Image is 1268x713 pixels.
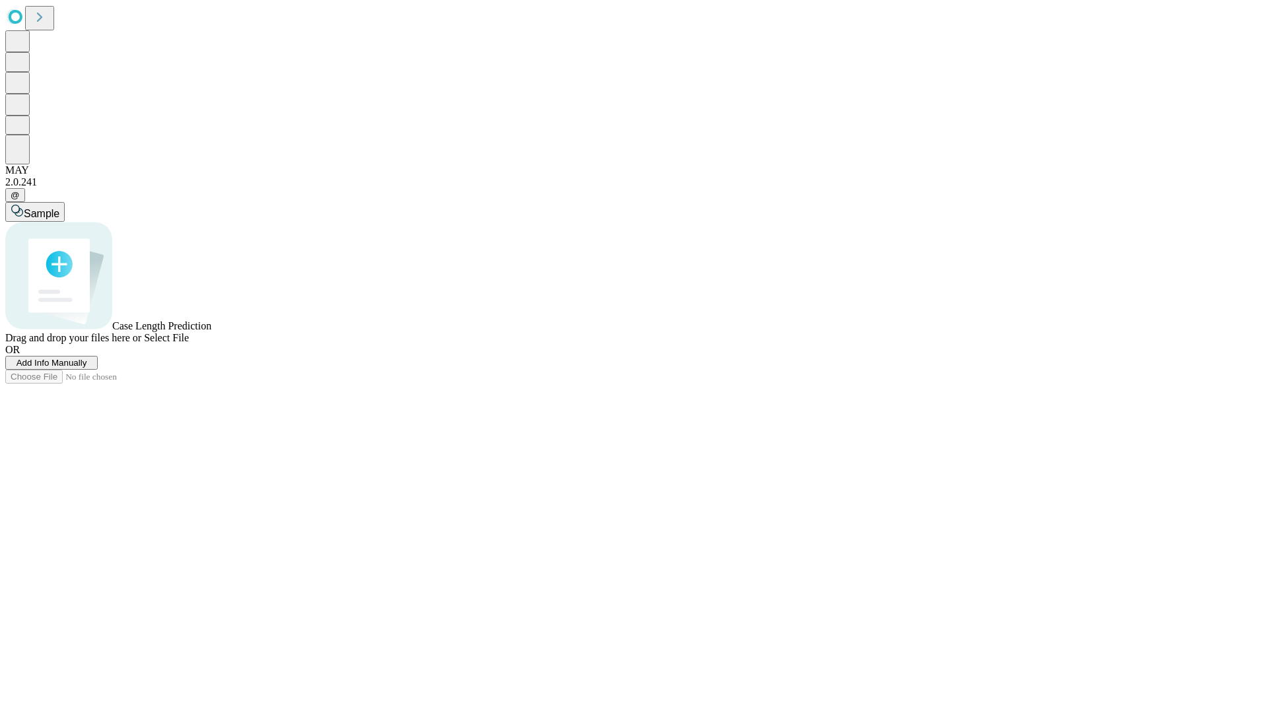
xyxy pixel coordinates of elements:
span: @ [11,190,20,200]
span: Select File [144,332,189,343]
span: Case Length Prediction [112,320,211,331]
button: Add Info Manually [5,356,98,370]
div: MAY [5,164,1263,176]
button: @ [5,188,25,202]
span: Drag and drop your files here or [5,332,141,343]
span: OR [5,344,20,355]
span: Sample [24,208,59,219]
button: Sample [5,202,65,222]
span: Add Info Manually [17,358,87,368]
div: 2.0.241 [5,176,1263,188]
